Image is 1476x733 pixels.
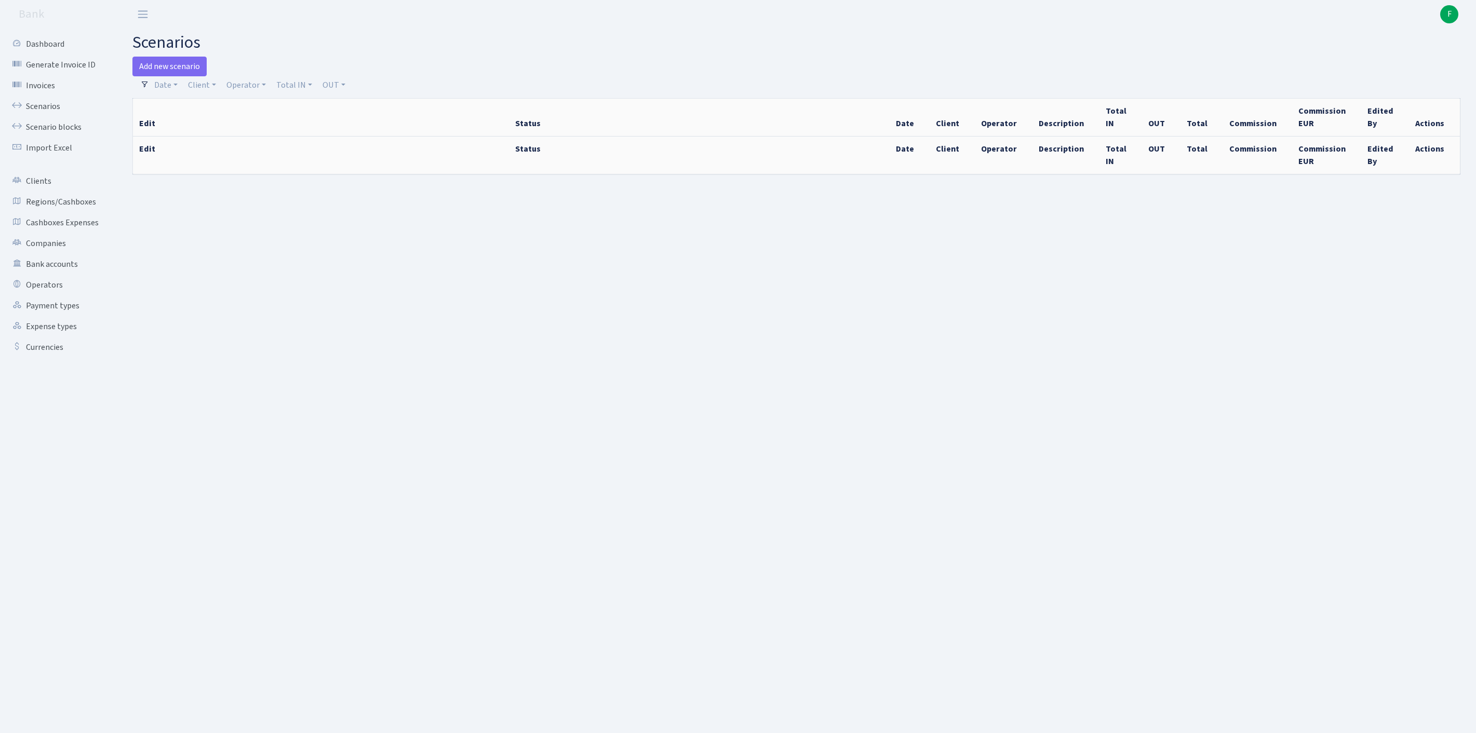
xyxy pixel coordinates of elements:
[132,31,200,55] span: scenarios
[5,316,109,337] a: Expense types
[130,6,156,23] button: Toggle navigation
[1142,99,1180,137] th: OUT
[1292,99,1361,137] th: Commission EUR
[975,137,1032,174] th: Operator
[184,76,220,94] a: Client
[5,96,109,117] a: Scenarios
[5,75,109,96] a: Invoices
[509,137,890,174] th: Status
[1223,137,1292,174] th: Commission
[930,137,975,174] th: Client
[318,76,350,94] a: OUT
[890,137,930,174] th: Date
[1032,99,1099,137] th: Description
[222,76,270,94] a: Operator
[930,99,975,137] th: Client
[1099,99,1142,137] th: Total IN
[132,57,207,76] a: Add new scenario
[975,99,1032,137] th: Operator
[5,55,109,75] a: Generate Invoice ID
[5,295,109,316] a: Payment types
[1292,137,1361,174] th: Commission EUR
[1180,137,1223,174] th: Total
[890,99,930,137] th: Date
[1409,99,1460,137] th: Actions
[5,192,109,212] a: Regions/Cashboxes
[5,34,109,55] a: Dashboard
[272,76,316,94] a: Total IN
[1361,137,1409,174] th: Edited By
[1099,137,1142,174] th: Total IN
[1032,137,1099,174] th: Description
[1440,5,1458,23] a: F
[133,137,509,174] th: Edit
[150,76,182,94] a: Date
[5,337,109,358] a: Currencies
[5,233,109,254] a: Companies
[5,138,109,158] a: Import Excel
[133,99,509,137] th: Edit
[1142,137,1180,174] th: OUT
[5,275,109,295] a: Operators
[5,212,109,233] a: Cashboxes Expenses
[1361,99,1409,137] th: Edited By
[1223,99,1292,137] th: Commission
[5,117,109,138] a: Scenario blocks
[5,254,109,275] a: Bank accounts
[509,99,890,137] th: Status
[1180,99,1223,137] th: Total
[1409,137,1460,174] th: Actions
[5,171,109,192] a: Clients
